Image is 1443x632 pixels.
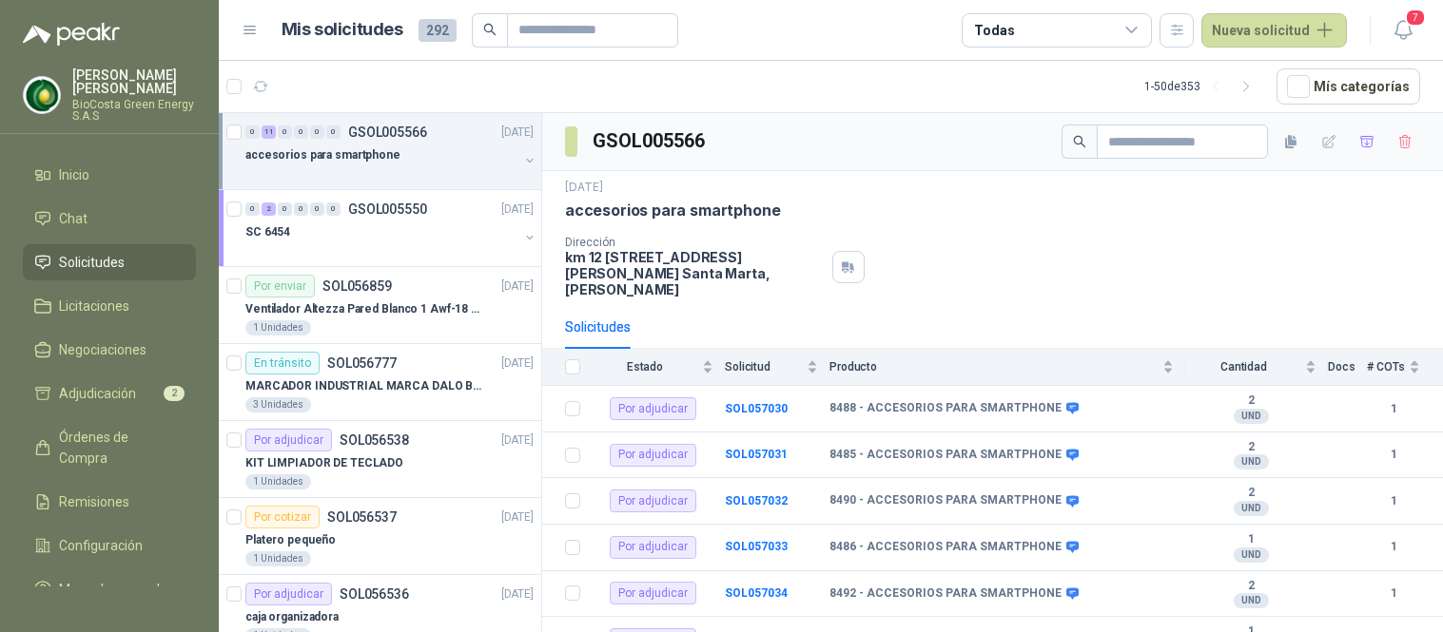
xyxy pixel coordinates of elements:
[340,587,409,601] p: SOL056536
[725,540,788,553] b: SOL057033
[340,433,409,447] p: SOL056538
[59,164,89,185] span: Inicio
[565,249,825,297] p: km 12 [STREET_ADDRESS][PERSON_NAME] Santa Marta , [PERSON_NAME]
[59,579,167,600] span: Manuales y ayuda
[59,491,129,512] span: Remisiones
[348,125,427,139] p: GSOL005566
[1234,409,1269,424] div: UND
[593,126,708,156] h3: GSOL005566
[245,275,315,297] div: Por enviar
[1367,349,1443,386] th: # COTs
[610,444,696,467] div: Por adjudicar
[1185,393,1316,409] b: 2
[262,125,276,139] div: 11
[501,508,534,527] p: [DATE]
[1367,584,1420,603] b: 1
[610,536,696,559] div: Por adjudicar
[1185,360,1301,373] span: Cantidad
[501,585,534,603] p: [DATE]
[59,535,143,556] span: Configuración
[1185,532,1316,547] b: 1
[23,23,120,46] img: Logo peakr
[59,252,125,273] span: Solicitudes
[245,608,339,626] p: caja organizadora
[327,510,397,524] p: SOL056537
[219,344,541,421] a: En tránsitoSOL056777[DATE] MARCADOR INDUSTRIAL MARCA DALO BLANCO3 Unidades
[592,360,698,373] span: Estado
[245,551,311,566] div: 1 Unidades
[1185,349,1328,386] th: Cantidad
[725,360,803,373] span: Solicitud
[23,375,196,412] a: Adjudicación2
[326,125,341,139] div: 0
[1405,9,1426,27] span: 7
[262,202,276,216] div: 2
[245,474,311,489] div: 1 Unidades
[829,540,1062,555] b: 8486 - ACCESORIOS PARA SMARTPHONE
[592,349,725,386] th: Estado
[23,157,196,193] a: Inicio
[278,125,292,139] div: 0
[829,360,1159,373] span: Producto
[1185,579,1316,594] b: 2
[59,427,178,469] span: Órdenes de Compra
[501,278,534,296] p: [DATE]
[829,349,1185,386] th: Producto
[1367,492,1420,510] b: 1
[23,288,196,324] a: Licitaciones
[1144,71,1261,102] div: 1 - 50 de 353
[1185,440,1316,455] b: 2
[245,506,320,528] div: Por cotizar
[24,77,60,113] img: Company Logo
[501,124,534,142] p: [DATE]
[59,208,88,229] span: Chat
[23,201,196,237] a: Chat
[23,244,196,280] a: Solicitudes
[725,402,788,415] a: SOL057030
[1386,13,1420,48] button: 7
[1367,360,1405,373] span: # COTs
[245,300,482,318] p: Ventilador Altezza Pared Blanco 1 Awf-18 Pro Balinera
[565,179,603,197] p: [DATE]
[1277,68,1420,105] button: Mís categorías
[501,431,534,450] p: [DATE]
[725,494,788,508] a: SOL057032
[348,202,427,216] p: GSOL005550
[725,586,788,600] a: SOL057034
[1234,547,1269,563] div: UND
[565,316,631,337] div: Solicitudes
[610,489,696,512] div: Por adjudicar
[1073,135,1086,148] span: search
[59,383,136,404] span: Adjudicación
[725,448,788,461] a: SOL057031
[1367,400,1420,418] b: 1
[245,202,260,216] div: 0
[974,20,1014,41] div: Todas
[245,454,403,472] p: KIT LIMPIADOR DE TECLADO
[725,349,829,386] th: Solicitud
[245,397,311,412] div: 3 Unidades
[245,121,537,182] a: 0 11 0 0 0 0 GSOL005566[DATE] accesorios para smartphone
[483,23,497,36] span: search
[59,339,146,360] span: Negociaciones
[829,448,1062,463] b: 8485 - ACCESORIOS PARA SMARTPHONE
[245,531,336,549] p: Platero pequeño
[219,498,541,575] a: Por cotizarSOL056537[DATE] Platero pequeño1 Unidades
[1367,446,1420,464] b: 1
[282,16,403,44] h1: Mis solicitudes
[322,279,392,293] p: SOL056859
[501,354,534,373] p: [DATE]
[219,421,541,498] a: Por adjudicarSOL056538[DATE] KIT LIMPIADOR DE TECLADO1 Unidades
[219,267,541,344] a: Por enviarSOL056859[DATE] Ventilador Altezza Pared Blanco 1 Awf-18 Pro Balinera1 Unidades
[829,493,1062,508] b: 8490 - ACCESORIOS PARA SMARTPHONE
[310,125,324,139] div: 0
[23,419,196,476] a: Órdenes de Compra
[565,236,825,249] p: Dirección
[23,332,196,368] a: Negociaciones
[501,201,534,219] p: [DATE]
[326,202,341,216] div: 0
[1367,538,1420,556] b: 1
